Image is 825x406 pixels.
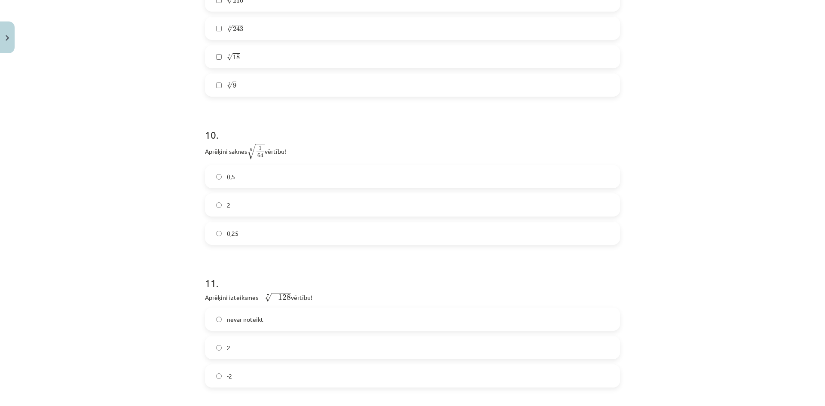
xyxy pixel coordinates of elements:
[227,315,263,324] span: nevar noteikt
[227,82,233,89] span: √
[258,295,265,301] span: −
[233,26,243,31] span: 243
[216,373,222,379] input: -2
[227,201,230,210] span: 2
[6,35,9,41] img: icon-close-lesson-0947bae3869378f0d4975bcd49f059093ad1ed9edebbc8119c70593378902aed.svg
[216,317,222,322] input: nevar noteikt
[227,343,230,352] span: 2
[216,202,222,208] input: 2
[257,153,263,158] span: 64
[216,174,222,180] input: 0,5
[278,294,291,300] span: 128
[227,372,232,381] span: -2
[265,293,272,302] span: √
[205,114,620,140] h1: 10 .
[227,53,233,61] span: √
[227,172,235,181] span: 0,5
[205,262,620,289] h1: 11 .
[227,25,233,32] span: √
[247,144,256,159] span: √
[205,143,620,160] p: Aprēķini saknes vērtību!
[233,55,240,60] span: 18
[272,295,278,301] span: −
[205,291,620,302] p: Aprēķini izteiksmes vērtību!
[259,146,262,150] span: 1
[233,83,236,88] span: 9
[216,231,222,236] input: 0,25
[227,229,238,238] span: 0,25
[216,345,222,351] input: 2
